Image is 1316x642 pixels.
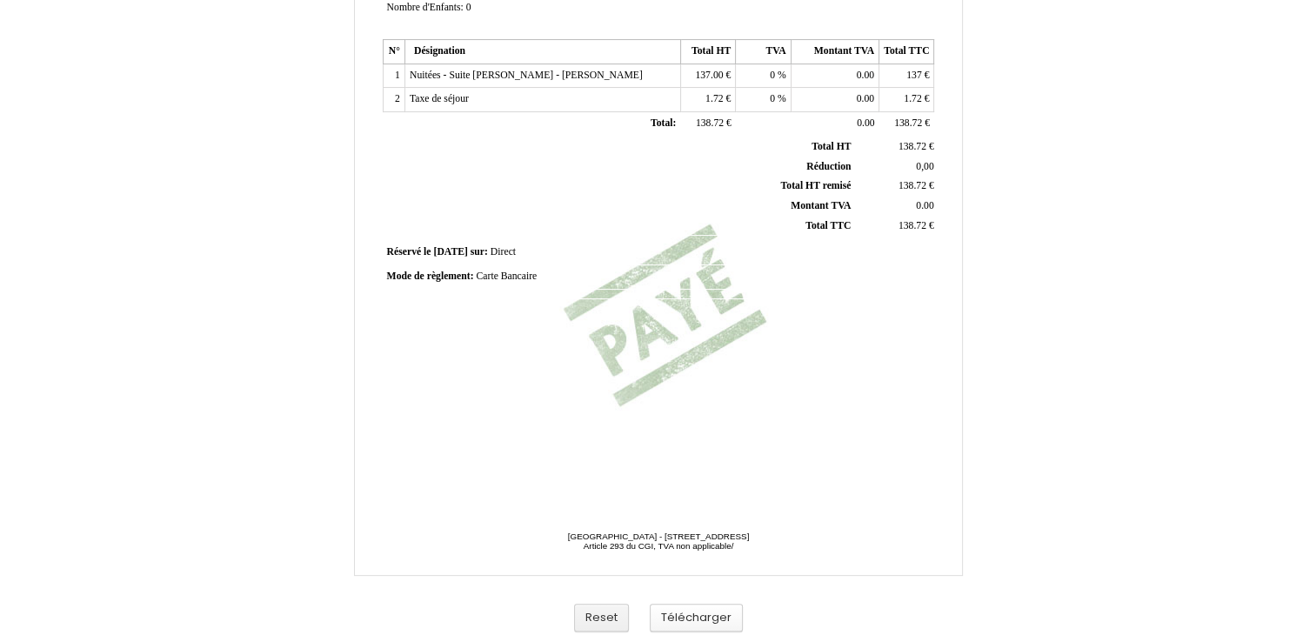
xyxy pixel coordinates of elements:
span: 138.72 [696,117,724,129]
td: € [879,88,934,112]
span: 0,00 [916,161,933,172]
span: 0.00 [916,200,933,211]
span: Taxe de séjour [410,93,469,104]
span: Montant TVA [791,200,851,211]
td: 2 [383,88,404,112]
td: € [854,137,937,157]
span: Total HT [812,141,851,152]
span: 0 [466,2,471,13]
button: Reset [574,604,629,632]
span: Réservé le [387,246,431,257]
th: N° [383,40,404,64]
td: € [854,177,937,197]
span: Nombre d'Enfants: [387,2,464,13]
span: 138.72 [898,220,926,231]
span: 138.72 [898,141,926,152]
th: TVA [736,40,791,64]
span: 0.00 [857,117,874,129]
span: 0 [770,70,775,81]
span: 0.00 [857,70,874,81]
td: € [879,64,934,88]
span: 1.72 [904,93,921,104]
span: Carte Bancaire [476,271,537,282]
span: Total HT remisé [780,180,851,191]
th: Désignation [404,40,680,64]
span: sur: [471,246,488,257]
span: Total: [651,117,676,129]
span: Article 293 du CGI, TVA non applicable/ [584,541,734,551]
span: 138.72 [894,117,922,129]
span: Mode de règlement: [387,271,474,282]
td: % [736,64,791,88]
span: Direct [491,246,516,257]
td: € [879,112,934,137]
span: Total TTC [805,220,851,231]
td: € [680,112,735,137]
td: € [680,88,735,112]
span: [GEOGRAPHIC_DATA] - [STREET_ADDRESS] [568,532,750,541]
th: Total TTC [879,40,934,64]
th: Total HT [680,40,735,64]
iframe: Chat [1242,564,1303,629]
span: Nuitées - Suite [PERSON_NAME] - [PERSON_NAME] [410,70,643,81]
span: 0.00 [857,93,874,104]
span: 137.00 [695,70,723,81]
span: 138.72 [898,180,926,191]
td: 1 [383,64,404,88]
span: Réduction [806,161,851,172]
span: [DATE] [433,246,467,257]
button: Télécharger [650,604,743,632]
th: Montant TVA [791,40,878,64]
span: 1.72 [705,93,723,104]
span: 0 [770,93,775,104]
span: 137 [906,70,922,81]
td: € [854,216,937,236]
td: % [736,88,791,112]
td: € [680,64,735,88]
